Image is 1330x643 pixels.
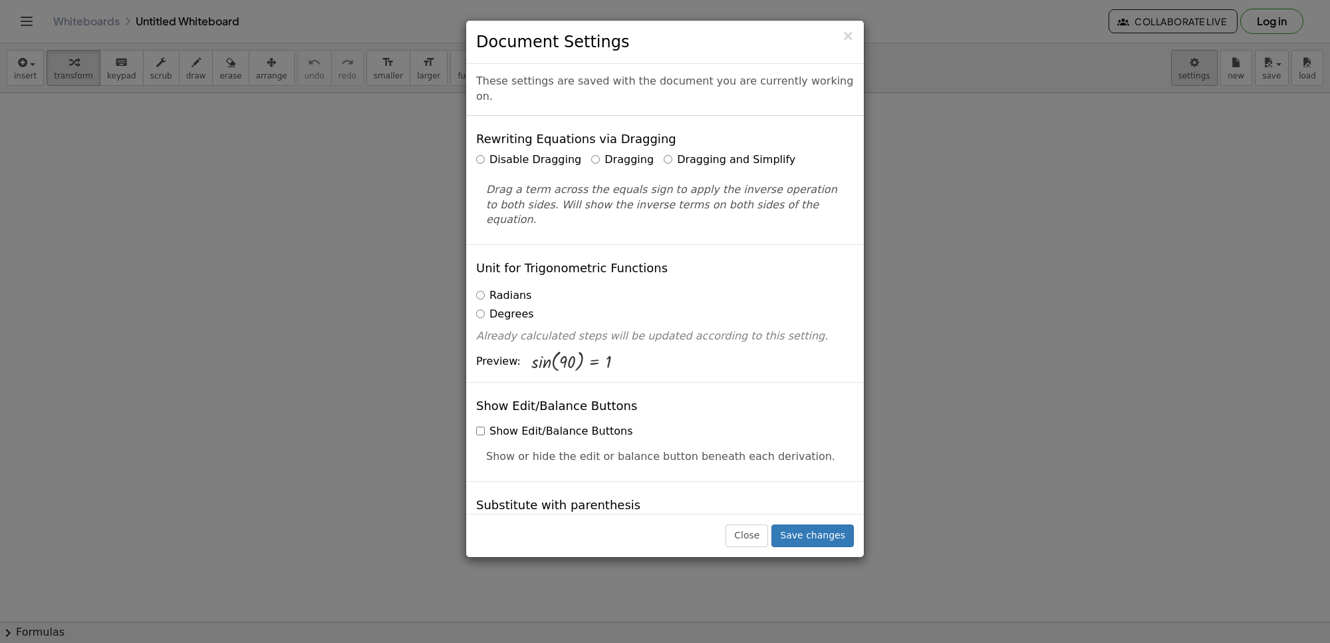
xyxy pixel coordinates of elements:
[476,31,854,53] h3: Document Settings
[476,427,485,435] input: Show Edit/Balance Buttons
[476,155,485,164] input: Disable Dragging
[466,64,864,116] div: These settings are saved with the document you are currently working on.
[476,399,637,413] h4: Show Edit/Balance Buttons
[476,310,485,318] input: Degrees
[726,525,768,547] button: Close
[664,152,795,168] label: Dragging and Simplify
[476,291,485,300] input: Radians
[476,329,854,344] p: Already calculated steps will be updated according to this setting.
[476,307,534,322] label: Degrees
[591,152,654,168] label: Dragging
[771,525,854,547] button: Save changes
[476,288,531,304] label: Radians
[591,155,600,164] input: Dragging
[476,262,668,275] h4: Unit for Trigonometric Functions
[486,182,844,228] p: Drag a term across the equals sign to apply the inverse operation to both sides. Will show the in...
[476,132,676,146] h4: Rewriting Equations via Dragging
[842,28,854,44] span: ×
[476,499,640,512] h4: Substitute with parenthesis
[476,424,632,439] label: Show Edit/Balance Buttons
[842,29,854,43] button: Close
[486,449,844,465] p: Show or hide the edit or balance button beneath each derivation.
[664,155,672,164] input: Dragging and Simplify
[476,354,521,369] span: Preview:
[476,152,581,168] label: Disable Dragging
